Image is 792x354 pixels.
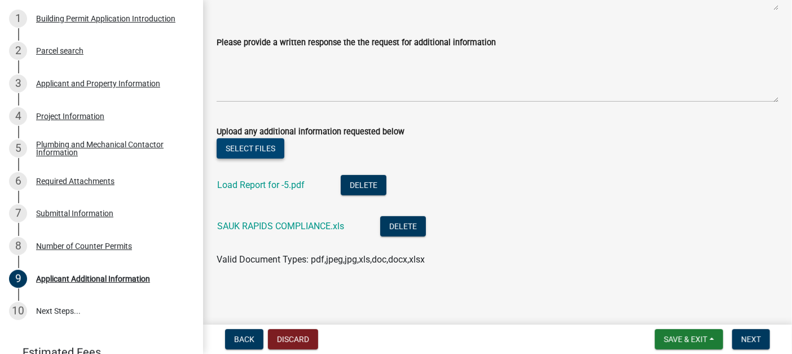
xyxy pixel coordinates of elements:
[9,107,27,125] div: 4
[380,216,426,237] button: Delete
[9,237,27,255] div: 8
[36,242,132,250] div: Number of Counter Permits
[217,254,425,265] span: Valid Document Types: pdf,jpeg,jpg,xls,doc,docx,xlsx
[36,275,150,283] div: Applicant Additional Information
[732,329,770,349] button: Next
[36,112,104,120] div: Project Information
[664,335,707,344] span: Save & Exit
[9,172,27,190] div: 6
[9,270,27,288] div: 9
[217,138,284,159] button: Select files
[268,329,318,349] button: Discard
[225,329,263,349] button: Back
[36,47,83,55] div: Parcel search
[9,42,27,60] div: 2
[741,335,761,344] span: Next
[9,302,27,320] div: 10
[217,39,496,47] label: Please provide a written response the the request for additional information
[341,175,386,195] button: Delete
[9,204,27,222] div: 7
[9,10,27,28] div: 1
[9,75,27,93] div: 3
[9,139,27,158] div: 5
[234,335,254,344] span: Back
[36,209,113,217] div: Submittal Information
[217,180,305,190] a: Load Report for -5.pdf
[36,141,185,156] div: Plumbing and Mechanical Contactor Information
[36,80,160,88] div: Applicant and Property Information
[380,222,426,233] wm-modal-confirm: Delete Document
[217,221,344,231] a: SAUK RAPIDS COMPLIANCE.xls
[655,329,723,349] button: Save & Exit
[341,181,386,191] wm-modal-confirm: Delete Document
[36,177,115,185] div: Required Attachments
[36,15,175,23] div: Building Permit Application Introduction
[217,128,404,136] label: Upload any additional information requested below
